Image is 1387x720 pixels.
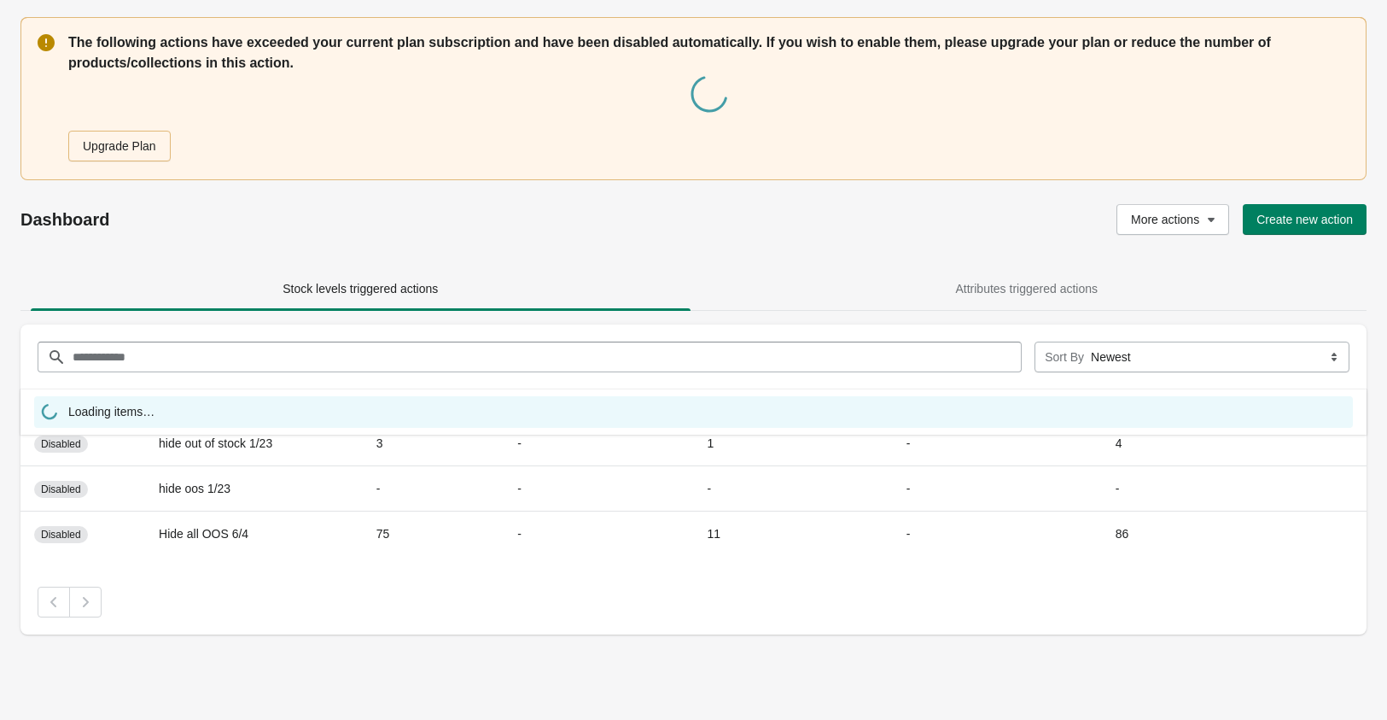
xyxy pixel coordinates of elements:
[41,528,81,541] span: Disabled
[363,466,504,512] td: -
[68,131,171,161] button: Upgrade Plan
[68,403,154,424] span: Loading items…
[504,466,693,512] td: -
[159,482,230,495] span: hide oos 1/23
[1102,466,1177,512] td: -
[363,421,504,466] td: 3
[68,32,1349,73] h2: The following actions have exceeded your current plan subscription and have been disabled automat...
[283,282,438,296] span: Stock levels triggered actions
[159,527,248,541] span: Hide all OOS 6/4
[20,209,606,230] h1: Dashboard
[1102,512,1177,557] td: 86
[41,483,81,496] span: Disabled
[893,421,1102,466] td: -
[363,512,504,557] td: 75
[893,466,1102,512] td: -
[694,512,893,557] td: 11
[1256,213,1353,226] span: Create new action
[1243,204,1367,235] button: Create new action
[955,282,1098,296] span: Attributes triggered actions
[694,466,893,512] td: -
[41,437,81,451] span: Disabled
[694,421,893,466] td: 1
[38,587,1349,618] nav: Pagination
[893,512,1102,557] td: -
[1131,213,1199,226] span: More actions
[504,421,693,466] td: -
[1102,421,1177,466] td: 4
[1116,204,1229,235] button: More actions
[504,512,693,557] td: -
[159,436,272,450] span: hide out of stock 1/23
